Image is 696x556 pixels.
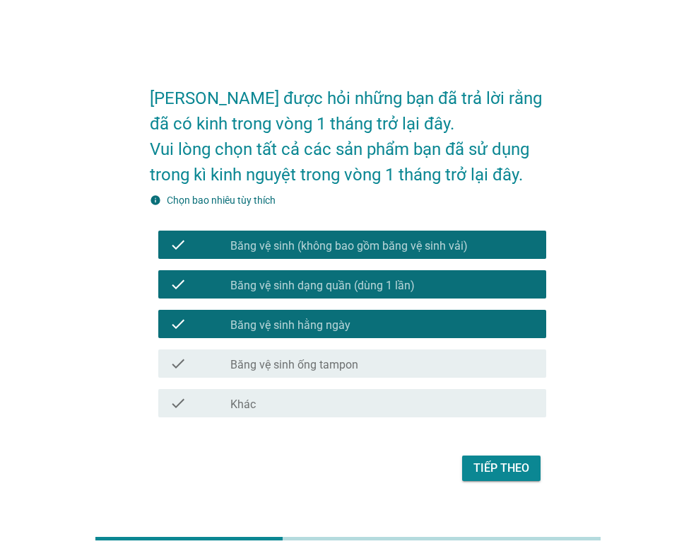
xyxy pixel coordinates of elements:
[150,195,161,206] i: info
[170,395,187,412] i: check
[150,71,546,187] h2: [PERSON_NAME] được hỏi những bạn đã trả lời rằng đã có kinh trong vòng 1 tháng trở lại đây. Vui l...
[462,456,541,481] button: Tiếp theo
[230,318,350,332] label: Băng vệ sinh hằng ngày
[170,315,187,332] i: check
[230,239,468,253] label: Băng vệ sinh (không bao gồm băng vệ sinh vải)
[170,355,187,372] i: check
[230,398,256,412] label: Khác
[170,236,187,253] i: check
[230,358,358,372] label: Băng vệ sinh ống tampon
[473,460,529,477] div: Tiếp theo
[167,195,276,206] label: Chọn bao nhiêu tùy thích
[170,276,187,293] i: check
[230,279,415,293] label: Băng vệ sinh dạng quần (dùng 1 lần)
